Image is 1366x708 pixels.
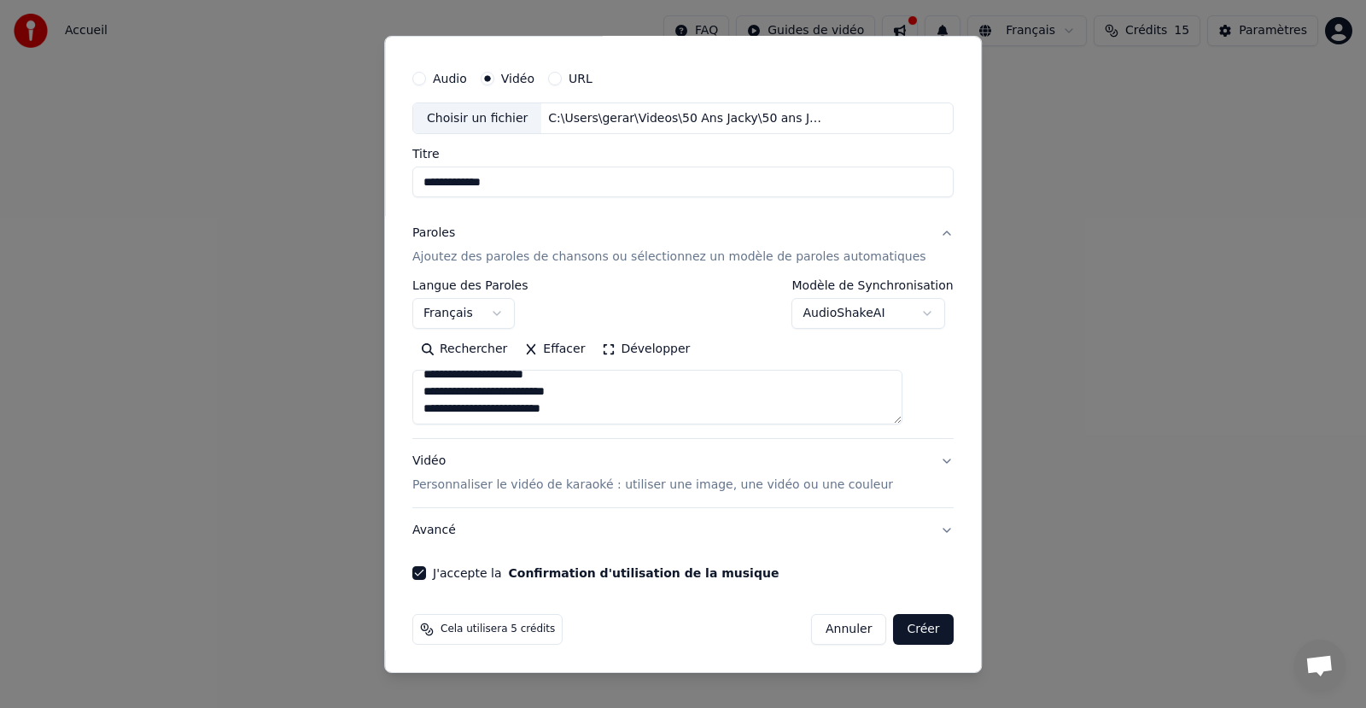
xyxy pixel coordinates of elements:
[412,336,516,363] button: Rechercher
[412,225,455,242] div: Paroles
[413,102,541,133] div: Choisir un fichier
[516,336,593,363] button: Effacer
[412,439,954,507] button: VidéoPersonnaliser le vidéo de karaoké : utiliser une image, une vidéo ou une couleur
[412,279,528,291] label: Langue des Paroles
[412,211,954,279] button: ParolesAjoutez des paroles de chansons ou sélectionnez un modèle de paroles automatiques
[433,567,779,579] label: J'accepte la
[542,109,832,126] div: C:\Users\gerar\Videos\50 Ans Jacky\50 ans Jacky ‐ Réalisée avec [PERSON_NAME].mp4
[433,72,467,84] label: Audio
[569,72,593,84] label: URL
[412,279,954,438] div: ParolesAjoutez des paroles de chansons ou sélectionnez un modèle de paroles automatiques
[811,614,886,645] button: Annuler
[792,279,954,291] label: Modèle de Synchronisation
[412,249,926,266] p: Ajoutez des paroles de chansons ou sélectionnez un modèle de paroles automatiques
[412,508,954,553] button: Avancé
[441,623,555,636] span: Cela utilisera 5 crédits
[412,453,893,494] div: Vidéo
[412,477,893,494] p: Personnaliser le vidéo de karaoké : utiliser une image, une vidéo ou une couleur
[412,148,954,160] label: Titre
[894,614,954,645] button: Créer
[594,336,699,363] button: Développer
[501,72,534,84] label: Vidéo
[509,567,779,579] button: J'accepte la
